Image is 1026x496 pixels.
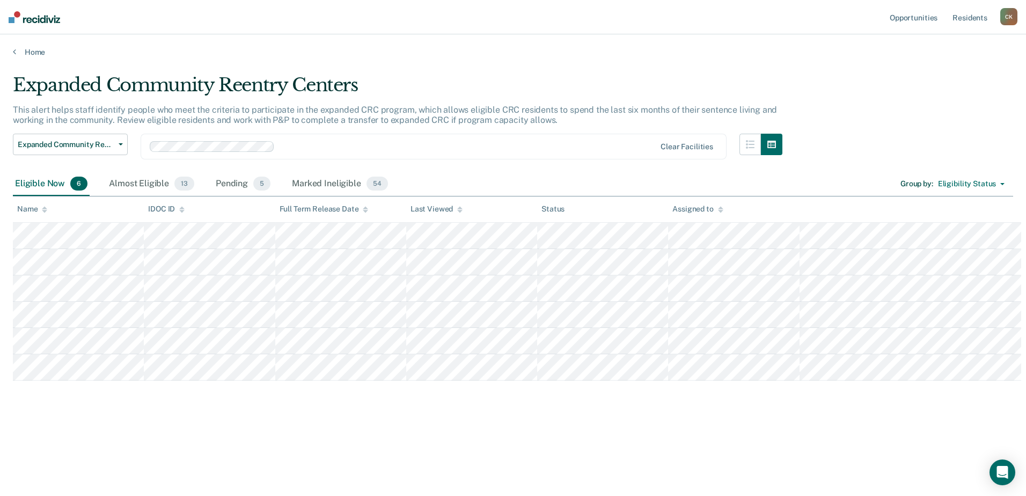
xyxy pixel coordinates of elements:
[17,205,47,214] div: Name
[148,205,185,214] div: IDOC ID
[938,179,996,188] div: Eligibility Status
[18,140,114,149] span: Expanded Community Reentry Centers
[280,205,369,214] div: Full Term Release Date
[672,205,723,214] div: Assigned to
[13,74,782,105] div: Expanded Community Reentry Centers
[9,11,60,23] img: Recidiviz
[367,177,388,191] span: 54
[990,459,1015,485] div: Open Intercom Messenger
[214,172,273,196] div: Pending5
[900,179,933,188] div: Group by :
[13,172,90,196] div: Eligible Now6
[290,172,390,196] div: Marked Ineligible54
[13,47,1013,57] a: Home
[661,142,713,151] div: Clear facilities
[411,205,463,214] div: Last Viewed
[253,177,270,191] span: 5
[13,105,777,125] p: This alert helps staff identify people who meet the criteria to participate in the expanded CRC p...
[1000,8,1017,25] button: CK
[70,177,87,191] span: 6
[933,176,1009,193] button: Eligibility Status
[174,177,194,191] span: 13
[13,134,128,155] button: Expanded Community Reentry Centers
[107,172,196,196] div: Almost Eligible13
[1000,8,1017,25] div: C K
[541,205,565,214] div: Status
